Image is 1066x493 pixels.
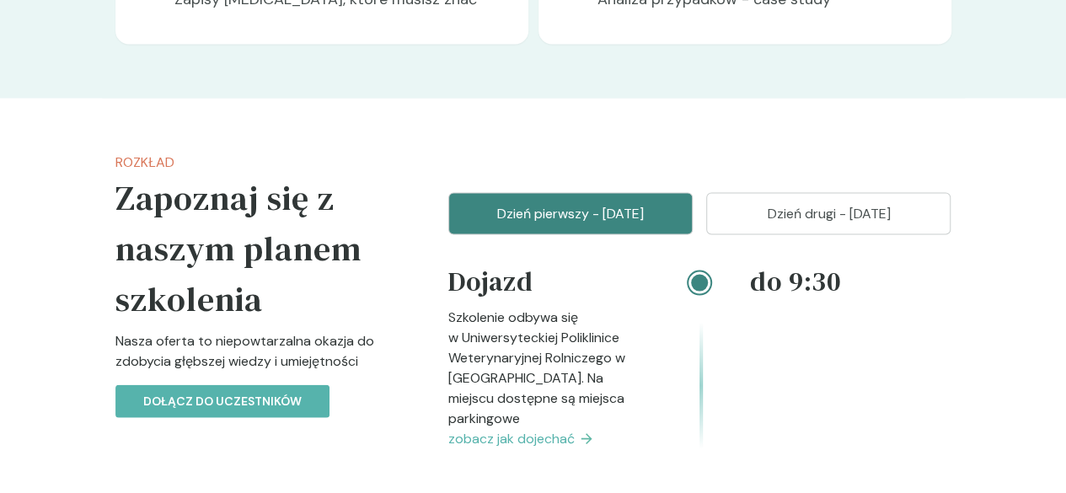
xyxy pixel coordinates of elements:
[448,429,649,449] a: zobacz jak dojechać
[143,393,302,410] p: Dołącz do uczestników
[115,385,329,418] button: Dołącz do uczestników
[115,392,329,410] a: Dołącz do uczestników
[727,204,929,224] p: Dzień drugi - [DATE]
[115,173,394,324] h5: Zapoznaj się z naszym planem szkolenia
[706,193,951,235] button: Dzień drugi - [DATE]
[448,429,575,449] span: zobacz jak dojechać
[115,331,394,385] p: Nasza oferta to niepowtarzalna okazja do zdobycia głębszej wiedzy i umiejętności
[448,308,649,429] p: Szkolenie odbywa się w Uniwersyteckiej Poliklinice Weterynaryjnej Rolniczego w [GEOGRAPHIC_DATA]....
[448,193,693,235] button: Dzień pierwszy - [DATE]
[448,262,649,308] h4: Dojazd
[115,153,394,173] p: Rozkład
[469,204,672,224] p: Dzień pierwszy - [DATE]
[750,262,951,301] h4: do 9:30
